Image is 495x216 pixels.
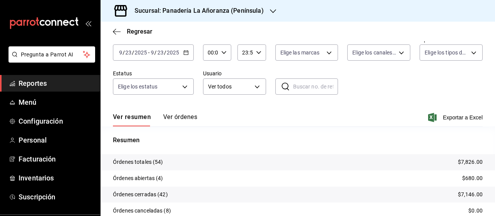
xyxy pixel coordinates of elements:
[166,49,179,56] input: ----
[19,173,94,183] span: Inventarios
[5,56,95,64] a: Pregunta a Parrot AI
[430,113,483,122] button: Exportar a Excel
[113,113,197,126] div: navigation tabs
[113,136,483,145] p: Resumen
[462,174,483,182] p: $680.00
[458,190,483,199] p: $7,146.00
[132,49,134,56] span: /
[19,97,94,107] span: Menú
[164,49,166,56] span: /
[113,190,168,199] p: Órdenes cerradas (42)
[119,49,123,56] input: --
[134,49,147,56] input: ----
[19,192,94,202] span: Suscripción
[9,46,95,63] button: Pregunta a Parrot AI
[458,158,483,166] p: $7,826.00
[208,83,252,91] span: Ver todos
[352,49,396,56] span: Elige los canales de venta
[154,49,157,56] span: /
[163,113,197,126] button: Ver órdenes
[21,51,83,59] span: Pregunta a Parrot AI
[118,83,157,90] span: Elige los estatus
[203,37,231,42] label: Hora inicio
[125,49,132,56] input: --
[19,135,94,145] span: Personal
[113,207,171,215] p: Órdenes canceladas (8)
[113,113,151,126] button: Ver resumen
[123,49,125,56] span: /
[113,28,152,35] button: Regresar
[157,49,164,56] input: --
[127,28,152,35] span: Regresar
[19,78,94,88] span: Reportes
[113,174,163,182] p: Órdenes abiertas (4)
[293,79,338,94] input: Buscar no. de referencia
[19,116,94,126] span: Configuración
[113,158,163,166] p: Órdenes totales (54)
[85,20,91,26] button: open_drawer_menu
[425,49,468,56] span: Elige los tipos de orden
[113,37,194,42] label: Fecha
[468,207,483,215] p: $0.00
[150,49,154,56] input: --
[237,37,266,42] label: Hora fin
[148,49,150,56] span: -
[203,71,266,76] label: Usuario
[19,154,94,164] span: Facturación
[280,49,320,56] span: Elige las marcas
[113,71,194,76] label: Estatus
[128,6,264,15] h3: Sucursal: Panadería La Añoranza (Península)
